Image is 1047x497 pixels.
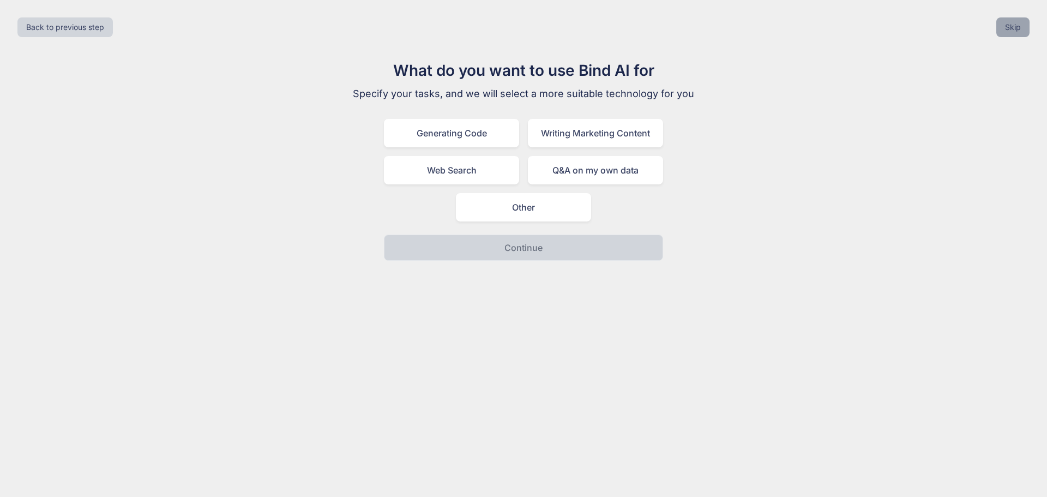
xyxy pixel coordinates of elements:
div: Web Search [384,156,519,184]
button: Back to previous step [17,17,113,37]
button: Continue [384,235,663,261]
p: Continue [504,241,543,254]
div: Generating Code [384,119,519,147]
p: Specify your tasks, and we will select a more suitable technology for you [340,86,707,101]
div: Writing Marketing Content [528,119,663,147]
h1: What do you want to use Bind AI for [340,59,707,82]
button: Skip [996,17,1030,37]
div: Q&A on my own data [528,156,663,184]
div: Other [456,193,591,221]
